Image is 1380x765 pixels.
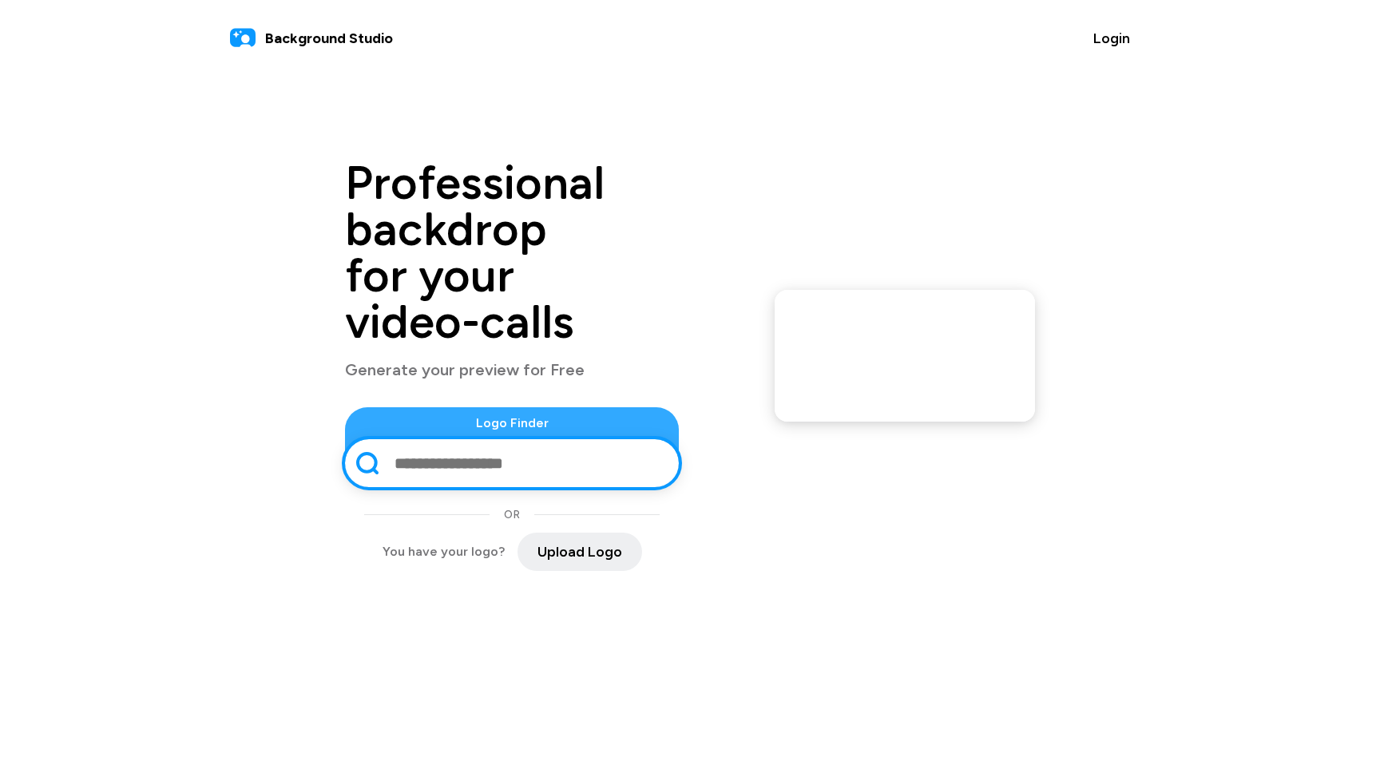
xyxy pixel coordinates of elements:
[1073,19,1150,57] button: Login
[345,160,679,345] h1: Professional backdrop for your video-calls
[265,28,393,50] span: Background Studio
[517,533,642,571] button: Upload Logo
[230,26,256,51] img: logo
[1093,28,1130,50] span: Login
[504,506,520,523] span: OR
[230,26,393,51] a: Background Studio
[383,542,505,561] span: You have your logo?
[537,541,622,563] span: Upload Logo
[345,414,679,433] span: Logo Finder
[345,358,679,382] p: Generate your preview for Free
